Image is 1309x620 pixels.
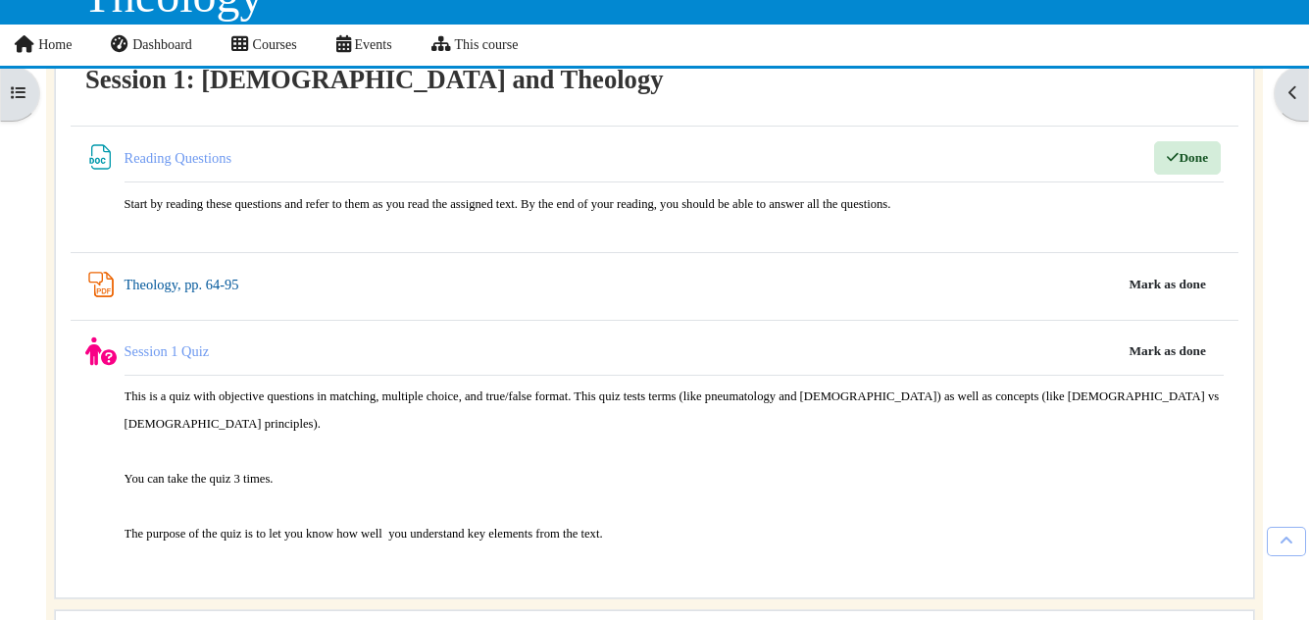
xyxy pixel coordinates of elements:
span: Dashboard [132,37,192,52]
a: Reading Questions [125,150,235,166]
a: Dashboard [91,25,211,66]
nav: Site links [13,25,518,66]
a: This course [412,25,538,66]
p: This is a quiz with objective questions in matching, multiple choice, and true/false format. This... [125,383,1225,547]
button: Mark Session 1 Quiz as done [1114,336,1221,367]
a: Events [317,25,412,66]
button: Reading Questions is marked as done. Press to undo. [1154,141,1221,175]
a: Session 1 Quiz [125,343,210,359]
span: Courses [253,37,297,52]
button: Mark Theology, pp. 64-95 as done [1114,269,1221,300]
span: This course [454,37,518,52]
a: Courses [212,25,317,66]
b: Session 1: [DEMOGRAPHIC_DATA] and Theology [85,65,664,94]
span: Home [38,37,72,52]
a: Theology, pp. 64-95 [125,277,239,292]
p: Start by reading these questions and refer to them as you read the assigned text. By the end of y... [125,190,1225,218]
span: Events [355,37,392,52]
